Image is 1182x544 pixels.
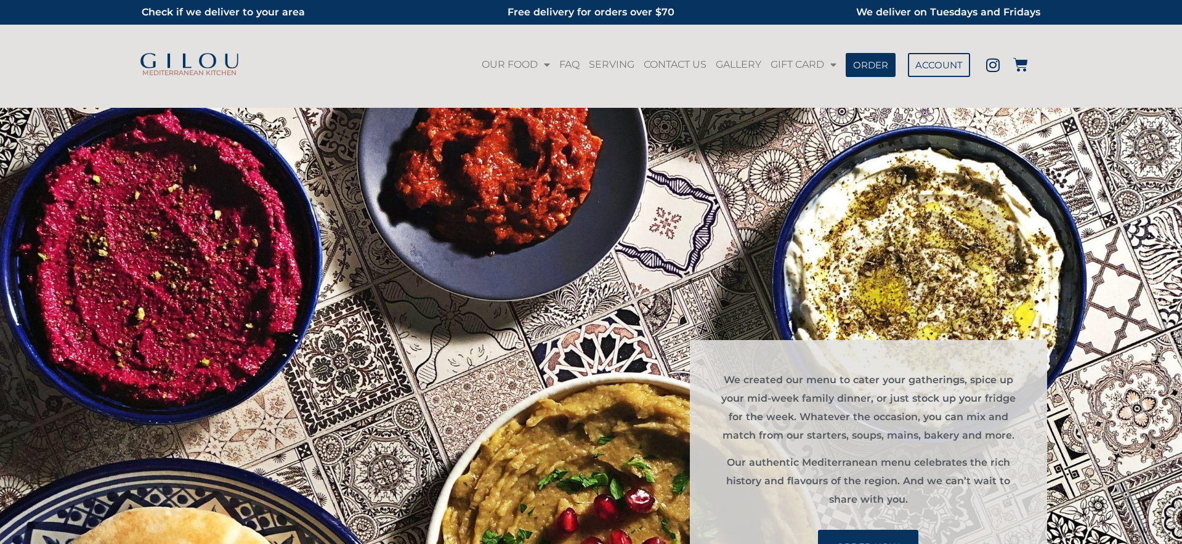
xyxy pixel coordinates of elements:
[721,371,1016,445] p: We created our menu to cater your gatherings, spice up your mid-week family dinner, or just stock...
[142,6,305,18] a: Check if we deliver to your area
[908,53,970,77] a: ACCOUNT
[713,51,764,79] a: GALLERY
[641,51,710,79] a: CONTACT US
[477,51,840,79] nav: Menu
[586,51,638,79] a: SERVING
[556,51,583,79] a: FAQ
[846,53,896,77] a: ORDER
[445,3,737,22] h2: Free delivery for orders over $70
[767,51,840,79] a: GIFT CARD
[915,60,963,70] span: ACCOUNT
[853,60,888,70] span: ORDER
[721,453,1016,509] p: Our authentic Mediterranean menu celebrates the rich history and flavours of the region. And we c...
[136,70,243,76] h2: MEDITERRANEAN KITCHEN
[749,3,1040,22] h2: We deliver on Tuesdays and Fridays
[479,51,553,79] a: OUR FOOD
[139,53,240,70] img: Gilou Logo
